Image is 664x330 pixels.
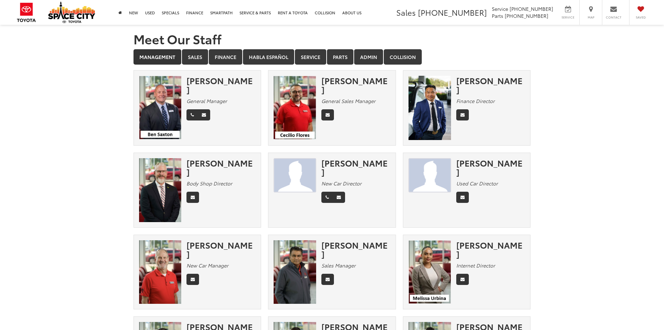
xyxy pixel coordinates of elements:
[243,49,294,65] a: Habla Español
[456,240,525,259] div: [PERSON_NAME]
[354,49,383,65] a: Admin
[510,5,553,12] span: [PHONE_NUMBER]
[274,76,316,140] img: Cecilio Flores
[321,109,334,120] a: Email
[456,76,525,94] div: [PERSON_NAME]
[186,262,228,269] em: New Car Manager
[456,109,469,120] a: Email
[409,76,451,140] img: Nam Pham
[456,192,469,203] a: Email
[133,32,531,46] h1: Meet Our Staff
[186,274,199,285] a: Email
[133,49,181,65] a: Management
[48,1,95,23] img: Space City Toyota
[456,180,498,187] em: Used Car Director
[139,76,182,140] img: Ben Saxton
[492,12,503,19] span: Parts
[186,97,227,104] em: General Manager
[456,274,469,285] a: Email
[327,49,353,65] a: Parts
[333,192,345,203] a: Email
[186,158,255,177] div: [PERSON_NAME]
[186,109,198,120] a: Phone
[633,15,648,20] span: Saved
[321,240,390,259] div: [PERSON_NAME]
[182,49,208,65] a: Sales
[274,158,316,193] img: JAMES TAYLOR
[418,7,487,18] span: [PHONE_NUMBER]
[396,7,416,18] span: Sales
[583,15,598,20] span: Map
[560,15,576,20] span: Service
[321,262,356,269] em: Sales Manager
[409,240,451,303] img: Melissa Urbina
[133,49,531,65] div: Department Tabs
[139,158,182,222] img: Sean Patterson
[409,158,451,193] img: Marco Compean
[321,192,333,203] a: Phone
[274,240,316,304] img: Oz Ali
[492,5,508,12] span: Service
[198,109,210,120] a: Email
[456,262,495,269] em: Internet Director
[456,97,495,104] em: Finance Director
[186,76,255,94] div: [PERSON_NAME]
[321,180,361,187] em: New Car Director
[321,76,390,94] div: [PERSON_NAME]
[209,49,242,65] a: Finance
[321,158,390,177] div: [PERSON_NAME]
[139,240,182,304] img: David Hardy
[186,180,232,187] em: Body Shop Director
[505,12,548,19] span: [PHONE_NUMBER]
[456,158,525,177] div: [PERSON_NAME]
[321,97,375,104] em: General Sales Manager
[606,15,621,20] span: Contact
[186,192,199,203] a: Email
[384,49,422,65] a: Collision
[186,240,255,259] div: [PERSON_NAME]
[321,274,334,285] a: Email
[295,49,326,65] a: Service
